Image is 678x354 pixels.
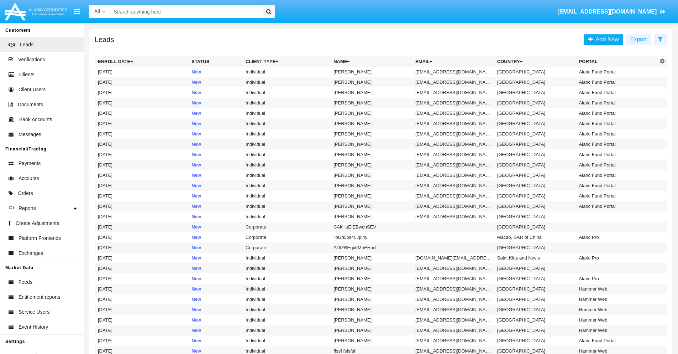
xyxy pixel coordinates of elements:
[19,86,46,93] span: Client Users
[189,335,243,346] td: New
[331,56,412,67] th: Name
[95,273,189,284] td: [DATE]
[243,149,331,160] td: Individual
[412,56,494,67] th: Email
[494,253,576,263] td: Saint Kitts and Nevis
[189,98,243,108] td: New
[243,98,331,108] td: Individual
[331,160,412,170] td: [PERSON_NAME]
[95,242,189,253] td: [DATE]
[95,263,189,273] td: [DATE]
[576,284,658,294] td: Hammer Web
[331,211,412,222] td: [PERSON_NAME]
[494,118,576,129] td: [GEOGRAPHIC_DATA]
[576,273,658,284] td: Alaric Pro
[16,220,59,227] span: Create Adjustments
[189,67,243,77] td: New
[494,222,576,232] td: [GEOGRAPHIC_DATA]
[331,253,412,263] td: [PERSON_NAME]
[95,139,189,149] td: [DATE]
[331,335,412,346] td: [PERSON_NAME]
[412,108,494,118] td: [EMAIL_ADDRESS][DOMAIN_NAME]
[576,325,658,335] td: Hammer Web
[95,335,189,346] td: [DATE]
[189,294,243,304] td: New
[19,116,52,123] span: Bank Accounts
[494,108,576,118] td: [GEOGRAPHIC_DATA]
[576,335,658,346] td: Alaric Fund Portal
[189,273,243,284] td: New
[412,149,494,160] td: [EMAIL_ADDRESS][DOMAIN_NAME]
[19,160,41,167] span: Payments
[95,98,189,108] td: [DATE]
[95,294,189,304] td: [DATE]
[412,180,494,191] td: [EMAIL_ADDRESS][DOMAIN_NAME]
[331,139,412,149] td: [PERSON_NAME]
[494,129,576,139] td: [GEOGRAPHIC_DATA]
[189,253,243,263] td: New
[576,118,658,129] td: Alaric Fund Portal
[494,56,576,67] th: Country
[243,129,331,139] td: Individual
[243,222,331,232] td: Corporate
[4,1,68,22] img: Logo image
[331,315,412,325] td: [PERSON_NAME]
[95,56,189,67] th: Enroll Date
[412,211,494,222] td: [EMAIL_ADDRESS][DOMAIN_NAME]
[243,87,331,98] td: Individual
[576,294,658,304] td: Hammer Web
[584,34,623,45] a: Add New
[95,67,189,77] td: [DATE]
[494,294,576,304] td: [GEOGRAPHIC_DATA]
[331,108,412,118] td: [PERSON_NAME]
[110,5,260,18] input: Search
[331,325,412,335] td: [PERSON_NAME]
[412,118,494,129] td: [EMAIL_ADDRESS][DOMAIN_NAME]
[189,222,243,232] td: New
[19,71,35,78] span: Clients
[576,149,658,160] td: Alaric Fund Portal
[412,160,494,170] td: [EMAIL_ADDRESS][DOMAIN_NAME]
[494,77,576,87] td: [GEOGRAPHIC_DATA]
[331,67,412,77] td: [PERSON_NAME]
[243,108,331,118] td: Individual
[331,118,412,129] td: [PERSON_NAME]
[243,211,331,222] td: Individual
[331,284,412,294] td: [PERSON_NAME]
[576,170,658,180] td: Alaric Fund Portal
[494,139,576,149] td: [GEOGRAPHIC_DATA]
[243,263,331,273] td: Individual
[494,160,576,170] td: [GEOGRAPHIC_DATA]
[95,170,189,180] td: [DATE]
[95,325,189,335] td: [DATE]
[412,253,494,263] td: [DOMAIN_NAME][EMAIL_ADDRESS][DOMAIN_NAME]
[494,191,576,201] td: [GEOGRAPHIC_DATA]
[95,180,189,191] td: [DATE]
[19,278,32,286] span: Feeds
[331,98,412,108] td: [PERSON_NAME]
[331,263,412,273] td: [PERSON_NAME]
[243,201,331,211] td: Individual
[576,304,658,315] td: Hammer Web
[576,56,658,67] th: Portal
[331,294,412,304] td: [PERSON_NAME]
[630,36,647,42] span: Export
[189,315,243,325] td: New
[557,9,657,15] span: [EMAIL_ADDRESS][DOMAIN_NAME]
[494,98,576,108] td: [GEOGRAPHIC_DATA]
[412,170,494,180] td: [EMAIL_ADDRESS][DOMAIN_NAME]
[412,315,494,325] td: [EMAIL_ADDRESS][DOMAIN_NAME]
[412,304,494,315] td: [EMAIL_ADDRESS][DOMAIN_NAME]
[331,242,412,253] td: ADfZBEqxbMnEHad
[189,211,243,222] td: New
[95,253,189,263] td: [DATE]
[243,294,331,304] td: Individual
[331,180,412,191] td: [PERSON_NAME]
[189,325,243,335] td: New
[494,170,576,180] td: [GEOGRAPHIC_DATA]
[331,304,412,315] td: [PERSON_NAME]
[494,67,576,77] td: [GEOGRAPHIC_DATA]
[189,129,243,139] td: New
[243,67,331,77] td: Individual
[243,335,331,346] td: Individual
